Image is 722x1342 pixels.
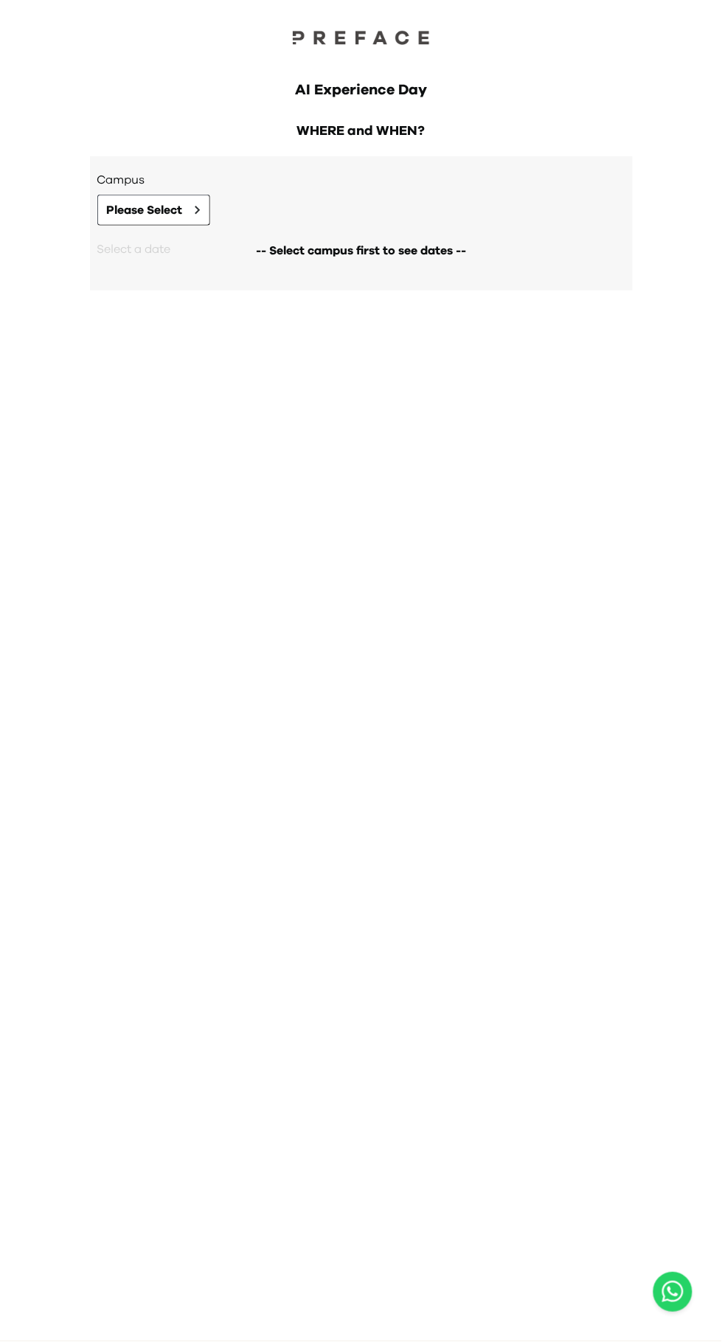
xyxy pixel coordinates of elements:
[93,80,630,100] h1: AI Experience Day
[97,195,210,226] button: Please Select
[256,242,466,260] span: -- Select campus first to see dates --
[90,121,633,142] h2: WHERE and WHEN?
[653,1273,693,1313] button: Open WhatsApp chat
[288,29,435,45] img: Preface Logo
[653,1273,693,1313] a: Chat with us on WhatsApp
[107,201,183,219] span: Please Select
[97,171,625,189] h3: Campus
[288,29,435,50] a: Preface Logo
